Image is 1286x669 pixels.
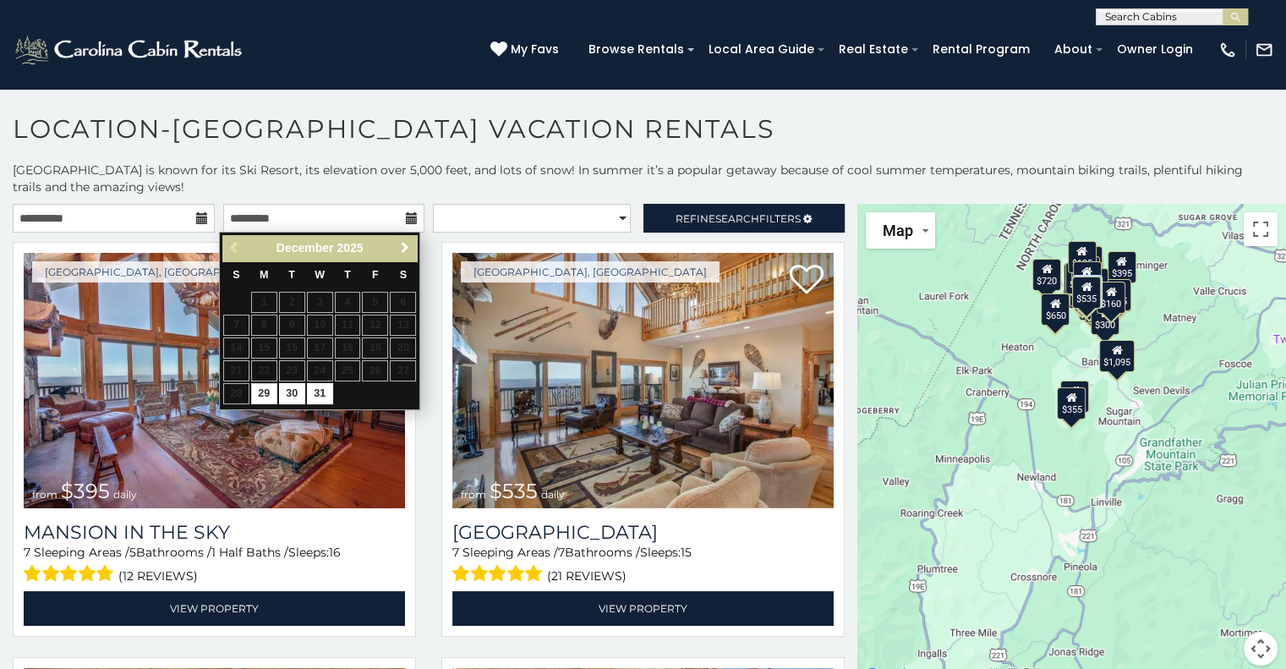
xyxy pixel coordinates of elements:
[372,269,379,281] span: Friday
[129,545,136,560] span: 5
[1041,293,1070,326] div: $650
[452,521,834,544] h3: Southern Star Lodge
[1057,387,1086,419] div: $355
[1103,280,1131,312] div: $430
[24,253,405,508] a: Mansion In The Sky from $395 daily
[558,545,565,560] span: 7
[1072,277,1101,309] div: $535
[452,591,834,626] a: View Property
[452,521,834,544] a: [GEOGRAPHIC_DATA]
[61,479,110,503] span: $395
[24,545,30,560] span: 7
[1032,259,1060,291] div: $720
[1071,275,1102,309] div: $395
[394,238,415,259] a: Next
[276,241,334,255] span: December
[32,261,291,282] a: [GEOGRAPHIC_DATA], [GEOGRAPHIC_DATA]
[400,269,407,281] span: Saturday
[676,212,801,225] span: Refine Filters
[643,204,845,233] a: RefineSearchFilters
[344,269,351,281] span: Thursday
[329,545,341,560] span: 16
[1218,41,1237,59] img: phone-regular-white.png
[490,41,563,59] a: My Favs
[461,261,720,282] a: [GEOGRAPHIC_DATA], [GEOGRAPHIC_DATA]
[118,565,198,587] span: (12 reviews)
[233,269,239,281] span: Sunday
[1099,340,1135,372] div: $1,095
[1244,632,1278,666] button: Map camera controls
[700,36,823,63] a: Local Area Guide
[452,253,834,508] a: Southern Star Lodge from $535 daily
[452,544,834,587] div: Sleeping Areas / Bathrooms / Sleeps:
[1102,279,1130,311] div: $435
[260,269,269,281] span: Monday
[1096,282,1125,314] div: $160
[398,241,412,255] span: Next
[715,212,759,225] span: Search
[452,545,459,560] span: 7
[251,383,277,404] a: 29
[288,269,295,281] span: Tuesday
[883,222,913,239] span: Map
[866,212,935,249] button: Change map style
[13,33,247,67] img: White-1-2.png
[1107,251,1136,283] div: $395
[790,263,824,299] a: Add to favorites
[1255,41,1273,59] img: mail-regular-white.png
[1064,262,1093,294] div: $425
[307,383,333,404] a: 31
[1046,36,1101,63] a: About
[580,36,692,63] a: Browse Rentals
[1059,381,1088,413] div: $225
[490,479,538,503] span: $535
[547,565,627,587] span: (21 reviews)
[211,545,288,560] span: 1 Half Baths /
[541,488,565,501] span: daily
[1244,212,1278,246] button: Toggle fullscreen view
[681,545,692,560] span: 15
[24,591,405,626] a: View Property
[452,253,834,508] img: Southern Star Lodge
[24,253,405,508] img: Mansion In The Sky
[1064,263,1092,295] div: $425
[24,544,405,587] div: Sleeping Areas / Bathrooms / Sleeps:
[1108,36,1201,63] a: Owner Login
[924,36,1038,63] a: Rental Program
[113,488,137,501] span: daily
[1072,261,1101,293] div: $180
[315,269,325,281] span: Wednesday
[1067,241,1096,273] div: $125
[279,383,305,404] a: 30
[24,521,405,544] a: Mansion In The Sky
[1091,303,1119,335] div: $300
[830,36,917,63] a: Real Estate
[32,488,57,501] span: from
[461,488,486,501] span: from
[337,241,363,255] span: 2025
[1074,246,1103,278] div: $265
[511,41,559,58] span: My Favs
